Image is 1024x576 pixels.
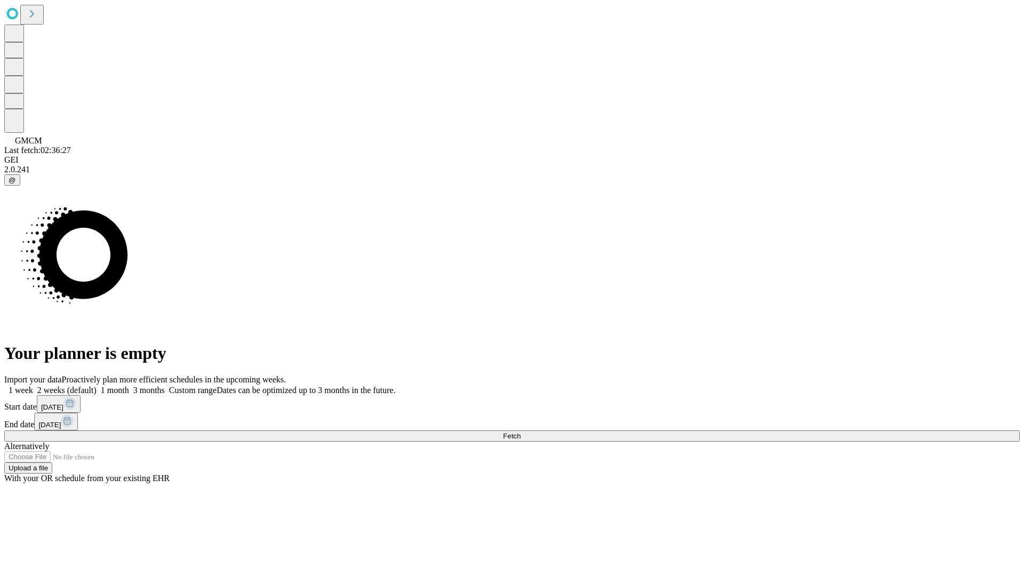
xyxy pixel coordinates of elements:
[4,442,49,451] span: Alternatively
[9,176,16,184] span: @
[217,386,395,395] span: Dates can be optimized up to 3 months in the future.
[62,375,286,384] span: Proactively plan more efficient schedules in the upcoming weeks.
[169,386,217,395] span: Custom range
[101,386,129,395] span: 1 month
[4,343,1020,363] h1: Your planner is empty
[38,421,61,429] span: [DATE]
[15,136,42,145] span: GMCM
[4,155,1020,165] div: GEI
[133,386,165,395] span: 3 months
[37,386,97,395] span: 2 weeks (default)
[503,432,521,440] span: Fetch
[34,413,78,430] button: [DATE]
[41,403,63,411] span: [DATE]
[37,395,81,413] button: [DATE]
[4,174,20,186] button: @
[4,146,71,155] span: Last fetch: 02:36:27
[4,375,62,384] span: Import your data
[4,165,1020,174] div: 2.0.241
[4,395,1020,413] div: Start date
[9,386,33,395] span: 1 week
[4,413,1020,430] div: End date
[4,474,170,483] span: With your OR schedule from your existing EHR
[4,430,1020,442] button: Fetch
[4,462,52,474] button: Upload a file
